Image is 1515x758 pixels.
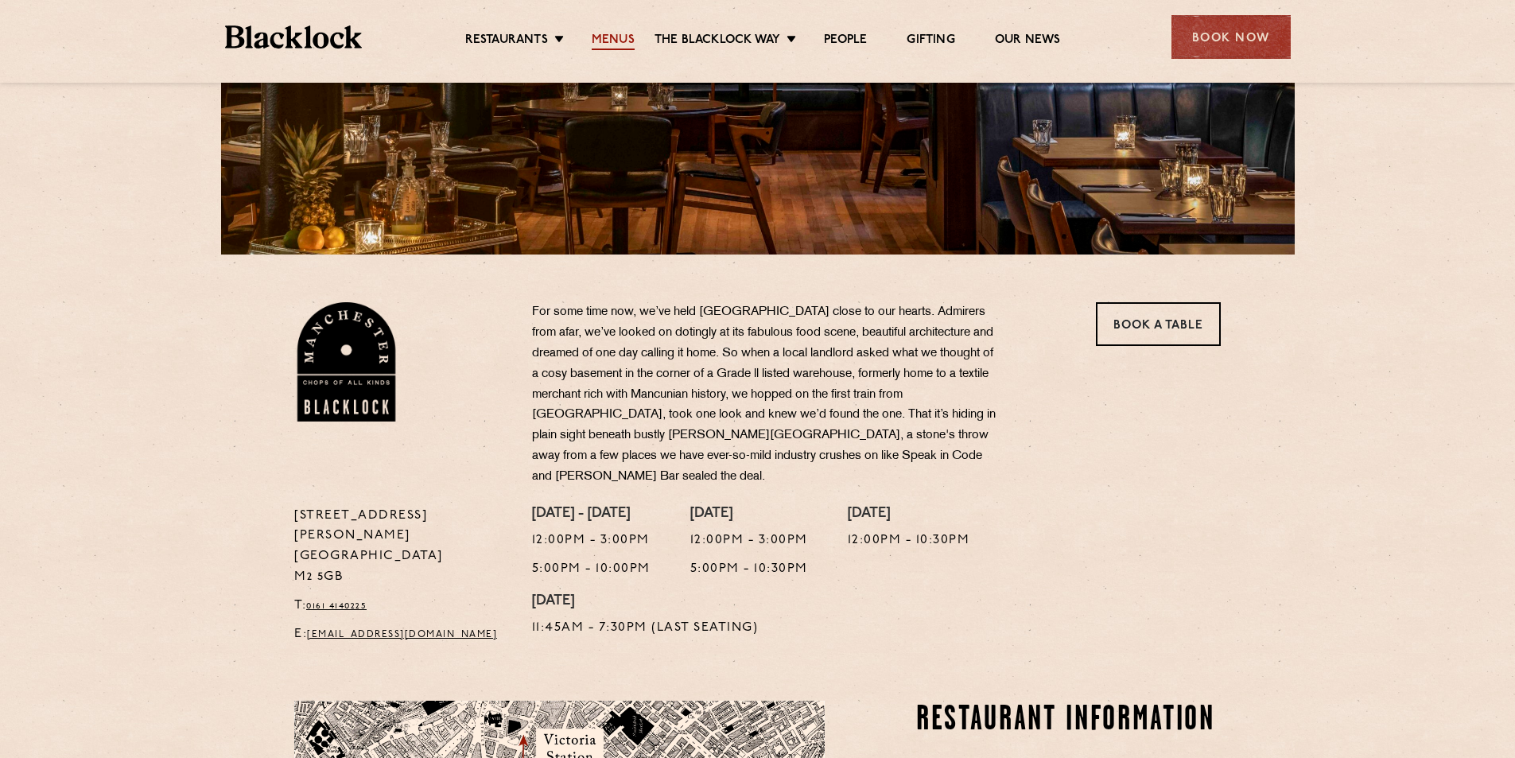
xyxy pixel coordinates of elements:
p: 12:00pm - 10:30pm [848,531,970,551]
a: Book a Table [1096,302,1221,346]
a: Gifting [907,33,954,50]
h4: [DATE] [532,593,759,611]
a: People [824,33,867,50]
p: E: [294,624,508,645]
p: 11:45am - 7:30pm (Last Seating) [532,618,759,639]
a: [EMAIL_ADDRESS][DOMAIN_NAME] [307,630,497,639]
h4: [DATE] [848,506,970,523]
p: [STREET_ADDRESS][PERSON_NAME] [GEOGRAPHIC_DATA] M2 5GB [294,506,508,589]
a: Our News [995,33,1061,50]
div: Book Now [1171,15,1291,59]
h2: Restaurant Information [916,701,1221,741]
p: 12:00pm - 3:00pm [532,531,651,551]
p: 5:00pm - 10:30pm [690,559,808,580]
a: Menus [592,33,635,50]
p: T: [294,596,508,616]
p: 5:00pm - 10:00pm [532,559,651,580]
a: Restaurants [465,33,548,50]
p: 12:00pm - 3:00pm [690,531,808,551]
p: For some time now, we’ve held [GEOGRAPHIC_DATA] close to our hearts. Admirers from afar, we’ve lo... [532,302,1001,488]
a: 0161 4140225 [306,601,367,611]
h4: [DATE] - [DATE] [532,506,651,523]
img: BL_Manchester_Logo-bleed.png [294,302,398,422]
img: BL_Textured_Logo-footer-cropped.svg [225,25,363,49]
h4: [DATE] [690,506,808,523]
a: The Blacklock Way [655,33,780,50]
